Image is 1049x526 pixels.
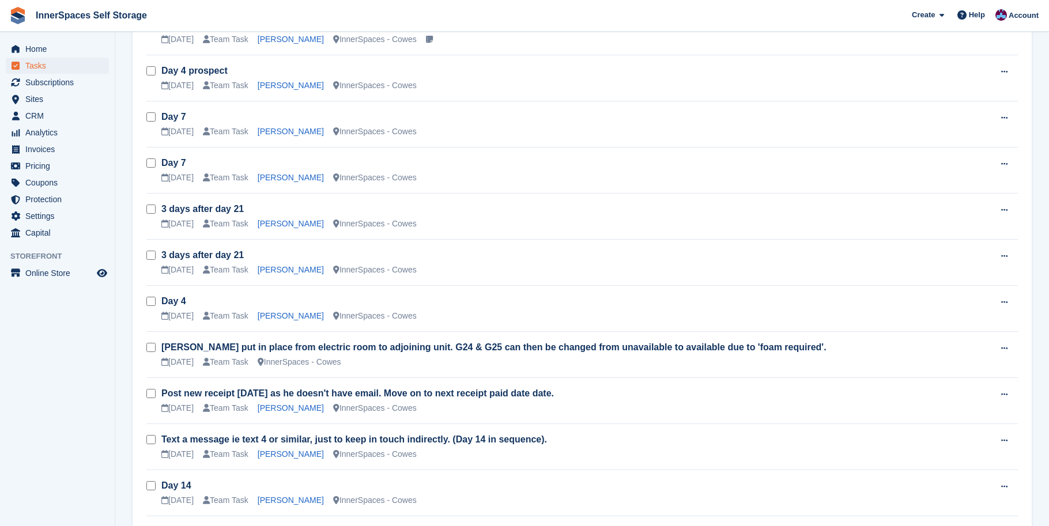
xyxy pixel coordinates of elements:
[203,80,248,92] div: Team Task
[161,448,194,460] div: [DATE]
[6,58,109,74] a: menu
[25,74,95,90] span: Subscriptions
[333,310,417,322] div: InnerSpaces - Cowes
[161,204,244,214] a: 3 days after day 21
[161,388,554,398] a: Post new receipt [DATE] as he doesn't have email. Move on to next receipt paid date date.
[995,9,1007,21] img: Paul Allo
[258,311,324,320] a: [PERSON_NAME]
[203,264,248,276] div: Team Task
[161,80,194,92] div: [DATE]
[25,225,95,241] span: Capital
[95,266,109,280] a: Preview store
[161,494,194,506] div: [DATE]
[333,494,417,506] div: InnerSpaces - Cowes
[333,264,417,276] div: InnerSpaces - Cowes
[161,402,194,414] div: [DATE]
[203,33,248,46] div: Team Task
[333,80,417,92] div: InnerSpaces - Cowes
[9,7,27,24] img: stora-icon-8386f47178a22dfd0bd8f6a31ec36ba5ce8667c1dd55bd0f319d3a0aa187defe.svg
[6,191,109,207] a: menu
[6,91,109,107] a: menu
[258,403,324,413] a: [PERSON_NAME]
[258,449,324,459] a: [PERSON_NAME]
[333,33,417,46] div: InnerSpaces - Cowes
[161,66,228,75] a: Day 4 prospect
[161,342,827,352] a: [PERSON_NAME] put in place from electric room to adjoining unit. G24 & G25 can then be changed fr...
[25,58,95,74] span: Tasks
[161,112,186,122] a: Day 7
[258,81,324,90] a: [PERSON_NAME]
[333,172,417,184] div: InnerSpaces - Cowes
[6,208,109,224] a: menu
[6,175,109,191] a: menu
[203,402,248,414] div: Team Task
[6,108,109,124] a: menu
[25,158,95,174] span: Pricing
[258,173,324,182] a: [PERSON_NAME]
[25,91,95,107] span: Sites
[25,191,95,207] span: Protection
[203,310,248,322] div: Team Task
[25,175,95,191] span: Coupons
[6,74,109,90] a: menu
[912,9,935,21] span: Create
[203,172,248,184] div: Team Task
[161,296,186,306] a: Day 4
[258,35,324,44] a: [PERSON_NAME]
[258,495,324,505] a: [PERSON_NAME]
[161,250,244,260] a: 3 days after day 21
[25,141,95,157] span: Invoices
[6,141,109,157] a: menu
[161,356,194,368] div: [DATE]
[161,434,547,444] a: Text a message ie text 4 or similar, just to keep in touch indirectly. (Day 14 in sequence).
[10,251,115,262] span: Storefront
[161,158,186,168] a: Day 7
[6,225,109,241] a: menu
[333,448,417,460] div: InnerSpaces - Cowes
[25,208,95,224] span: Settings
[203,356,248,368] div: Team Task
[6,265,109,281] a: menu
[6,41,109,57] a: menu
[203,218,248,230] div: Team Task
[161,33,194,46] div: [DATE]
[25,41,95,57] span: Home
[25,265,95,281] span: Online Store
[333,218,417,230] div: InnerSpaces - Cowes
[258,127,324,136] a: [PERSON_NAME]
[258,219,324,228] a: [PERSON_NAME]
[161,218,194,230] div: [DATE]
[161,264,194,276] div: [DATE]
[258,356,341,368] div: InnerSpaces - Cowes
[333,402,417,414] div: InnerSpaces - Cowes
[6,158,109,174] a: menu
[161,480,191,490] a: Day 14
[203,448,248,460] div: Team Task
[969,9,985,21] span: Help
[1009,10,1039,21] span: Account
[333,126,417,138] div: InnerSpaces - Cowes
[161,310,194,322] div: [DATE]
[25,124,95,141] span: Analytics
[203,494,248,506] div: Team Task
[31,6,152,25] a: InnerSpaces Self Storage
[258,265,324,274] a: [PERSON_NAME]
[25,108,95,124] span: CRM
[6,124,109,141] a: menu
[161,126,194,138] div: [DATE]
[161,172,194,184] div: [DATE]
[203,126,248,138] div: Team Task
